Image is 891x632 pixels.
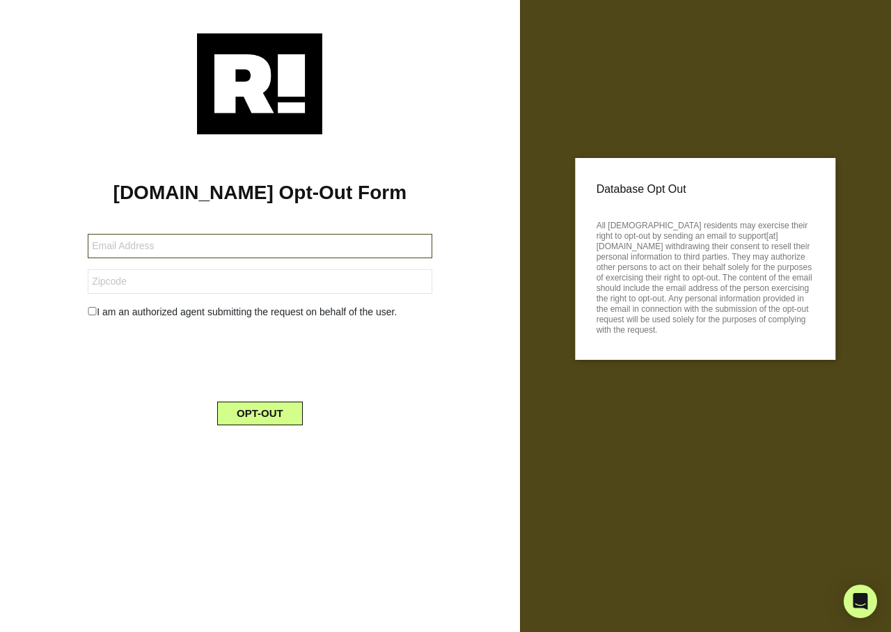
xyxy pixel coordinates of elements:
iframe: reCAPTCHA [154,331,365,385]
p: Database Opt Out [597,179,814,200]
input: Email Address [88,234,432,258]
div: I am an authorized agent submitting the request on behalf of the user. [77,305,442,319]
input: Zipcode [88,269,432,294]
img: Retention.com [197,33,322,134]
h1: [DOMAIN_NAME] Opt-Out Form [21,181,499,205]
p: All [DEMOGRAPHIC_DATA] residents may exercise their right to opt-out by sending an email to suppo... [597,216,814,335]
button: OPT-OUT [217,402,303,425]
div: Open Intercom Messenger [844,585,877,618]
